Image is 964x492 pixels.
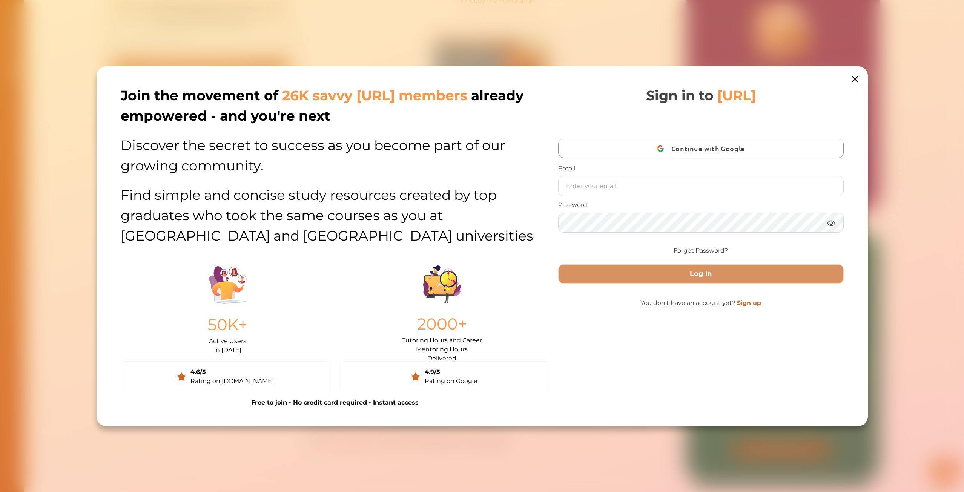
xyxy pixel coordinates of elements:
[558,164,843,173] p: Email
[282,87,467,104] span: 26K savvy [URL] members
[671,139,748,157] span: Continue with Google
[558,201,843,210] p: Password
[209,266,247,303] img: Illustration.25158f3c.png
[209,336,246,354] p: Active Users in [DATE]
[121,176,549,246] p: Find simple and concise study resources created by top graduates who took the same courses as you...
[424,377,477,386] div: Rating on Google
[558,299,843,308] p: You don't have an account yet?
[402,336,482,355] p: Tutoring Hours and Career Mentoring Hours Delivered
[424,368,477,377] div: 4.9/5
[190,377,274,386] div: Rating on [DOMAIN_NAME]
[339,361,549,392] a: 4.9/5Rating on Google
[121,398,549,407] p: Free to join • No credit card required • Instant access
[717,87,755,104] span: [URL]
[674,246,728,255] a: Forget Password?
[208,313,247,336] p: 50K+
[558,176,843,196] input: Enter your email
[826,218,835,228] img: eye.3286bcf0.webp
[646,85,755,106] p: Sign in to
[121,85,548,126] p: Join the movement of already empowered - and you're next
[121,126,549,176] p: Discover the secret to success as you become part of our growing community.
[737,299,761,307] a: Sign up
[190,368,274,377] div: 4.6/5
[167,0,173,6] i: 1
[558,264,843,284] button: Log in
[558,139,843,158] button: Continue with Google
[121,361,330,392] a: 4.6/5Rating on [DOMAIN_NAME]
[417,312,467,336] p: 2000+
[423,265,461,303] img: Group%201403.ccdcecb8.png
